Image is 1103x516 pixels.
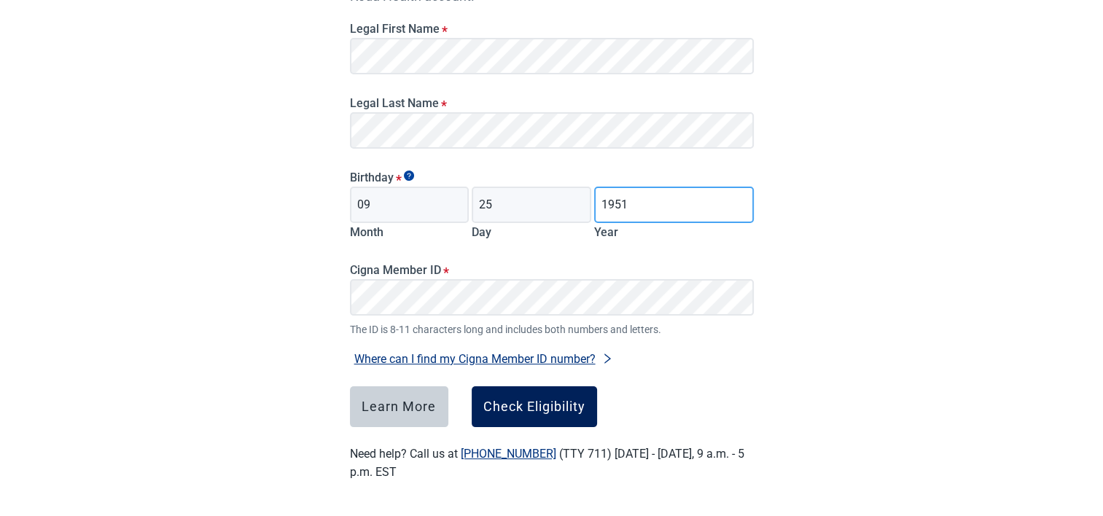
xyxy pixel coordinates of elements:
[350,386,448,427] button: Learn More
[472,386,597,427] button: Check Eligibility
[350,321,754,337] span: The ID is 8-11 characters long and includes both numbers and letters.
[472,187,591,223] input: Birth day
[404,171,414,181] span: Show tooltip
[594,187,753,223] input: Birth year
[350,187,469,223] input: Birth month
[362,399,436,414] div: Learn More
[350,349,617,369] button: Where can I find my Cigna Member ID number?
[601,353,613,364] span: right
[483,399,585,414] div: Check Eligibility
[472,225,491,239] label: Day
[350,22,754,36] label: Legal First Name
[461,447,556,461] a: [PHONE_NUMBER]
[350,171,754,184] legend: Birthday
[350,225,383,239] label: Month
[350,96,754,110] label: Legal Last Name
[594,225,618,239] label: Year
[350,447,744,479] label: Need help? Call us at (TTY 711) [DATE] - [DATE], 9 a.m. - 5 p.m. EST
[350,263,754,277] label: Cigna Member ID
